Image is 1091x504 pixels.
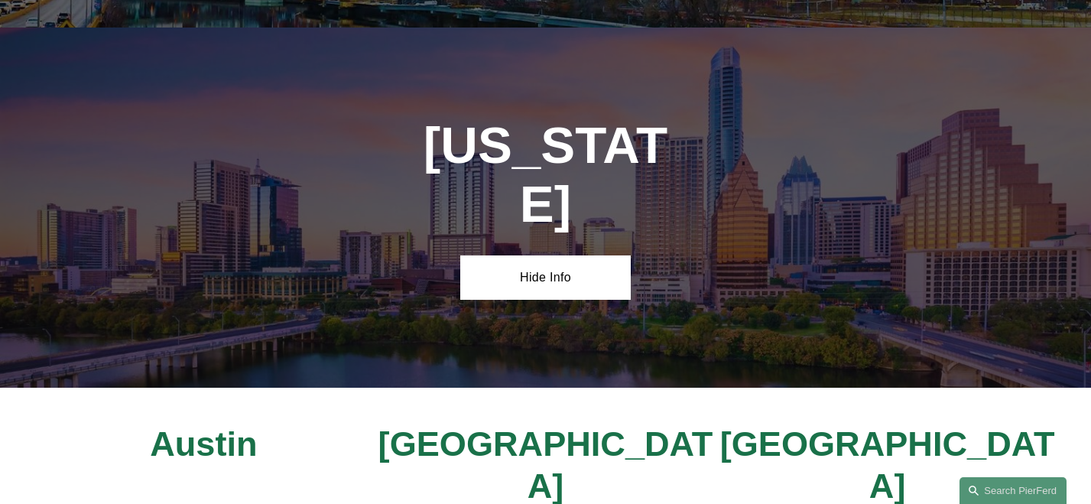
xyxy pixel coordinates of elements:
a: Search this site [959,477,1067,504]
h1: [US_STATE] [417,115,674,233]
a: Hide Info [460,255,632,300]
span: Austin [150,424,257,463]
